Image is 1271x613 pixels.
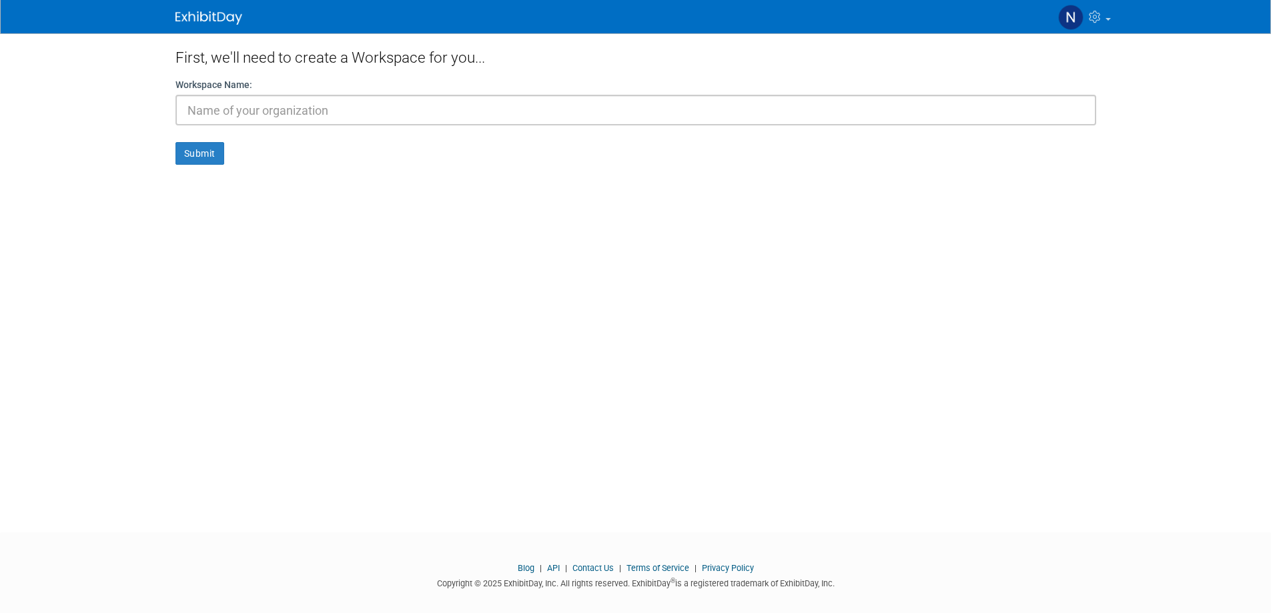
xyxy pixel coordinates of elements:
img: Nikki Jobin [1058,5,1084,30]
a: Blog [518,563,534,573]
span: | [536,563,545,573]
a: Contact Us [572,563,614,573]
span: | [562,563,570,573]
a: Privacy Policy [702,563,754,573]
div: First, we'll need to create a Workspace for you... [175,33,1096,78]
span: | [616,563,624,573]
button: Submit [175,142,224,165]
input: Name of your organization [175,95,1096,125]
sup: ® [671,577,675,584]
img: ExhibitDay [175,11,242,25]
span: | [691,563,700,573]
label: Workspace Name: [175,78,252,91]
a: Terms of Service [626,563,689,573]
a: API [547,563,560,573]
